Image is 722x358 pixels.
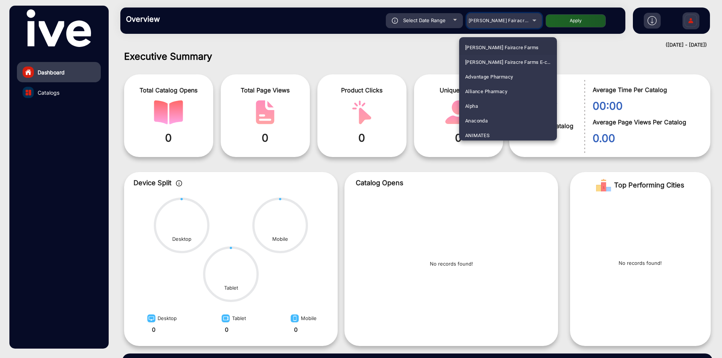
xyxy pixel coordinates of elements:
[465,55,551,69] span: [PERSON_NAME] Fairacre Farms E-commerce
[465,69,513,84] span: Advantage Pharmacy
[465,128,490,143] span: ANIMATES
[465,113,488,128] span: Anaconda
[465,99,478,113] span: Alpha
[465,40,538,55] span: [PERSON_NAME] Fairacre Farms
[465,84,507,99] span: Alliance Pharmacy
